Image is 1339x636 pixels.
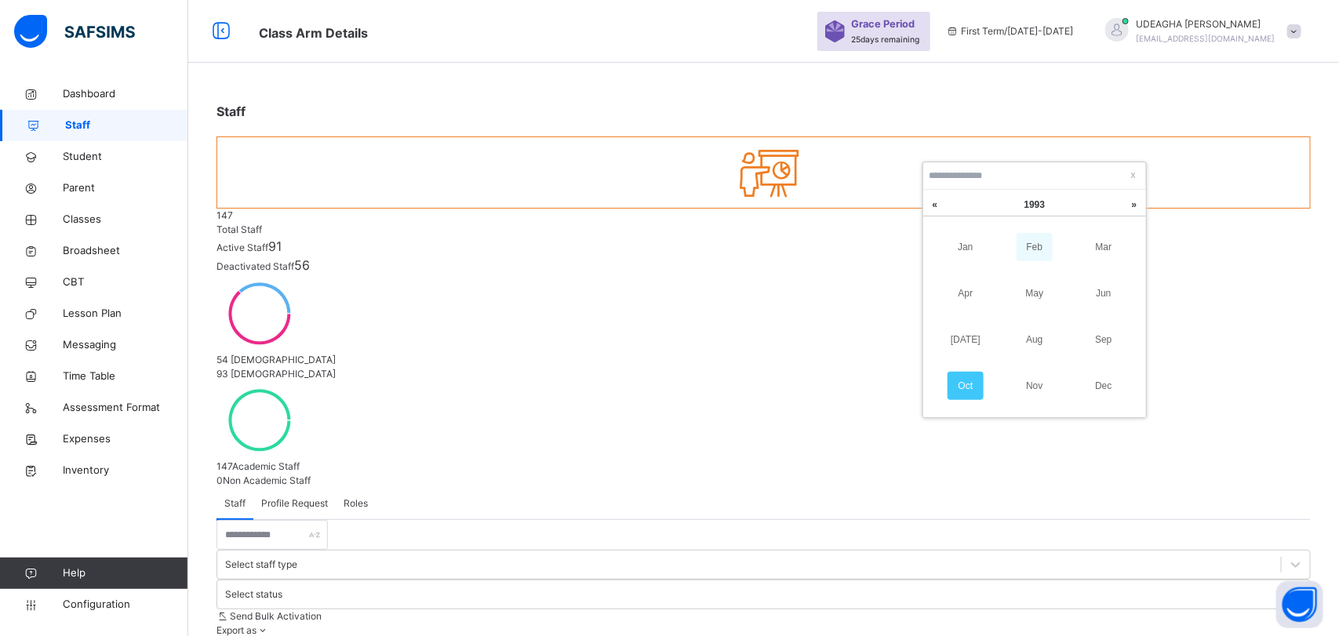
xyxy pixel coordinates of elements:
[63,400,188,416] span: Assessment Format
[63,337,188,353] span: Messaging
[344,496,368,511] span: Roles
[964,190,1105,220] a: 1993
[63,274,188,290] span: CBT
[1024,199,1046,210] span: 1993
[1017,233,1053,261] a: Feb
[1069,363,1138,409] td: Dec
[231,354,336,365] span: [DEMOGRAPHIC_DATA]
[216,104,246,119] span: Staff
[1000,363,1069,409] td: Nov
[1069,224,1138,270] td: Mar
[1137,17,1275,31] span: UDEAGHA [PERSON_NAME]
[268,238,282,254] span: 91
[63,86,188,102] span: Dashboard
[216,242,268,253] span: Active Staff
[230,610,322,622] span: Send Bulk Activation
[948,233,984,261] a: Jan
[232,460,300,472] span: Academic Staff
[931,224,1000,270] td: Jan
[1017,279,1053,307] a: May
[216,474,223,486] span: 0
[216,368,228,380] span: 93
[1000,317,1069,363] td: Aug
[851,35,919,44] span: 25 days remaining
[224,496,246,511] span: Staff
[1137,34,1275,43] span: [EMAIL_ADDRESS][DOMAIN_NAME]
[294,257,310,273] span: 56
[948,325,984,354] a: [DATE]
[216,223,1311,237] div: Total Staff
[63,369,188,384] span: Time Table
[948,279,984,307] a: Apr
[261,496,328,511] span: Profile Request
[259,25,368,41] span: Class Arm Details
[1017,372,1053,400] a: Nov
[63,149,188,165] span: Student
[1086,372,1122,400] a: Dec
[14,15,135,48] img: safsims
[63,597,187,612] span: Configuration
[216,260,294,272] span: Deactivated Staff
[931,270,1000,316] td: Apr
[946,24,1074,38] span: session/term information
[63,180,188,196] span: Parent
[1000,224,1069,270] td: Feb
[1017,325,1053,354] a: Aug
[63,565,187,581] span: Help
[216,624,257,636] span: Export as
[1086,325,1122,354] a: Sep
[1086,279,1122,307] a: Jun
[225,558,297,572] div: Select staff type
[223,474,311,486] span: Non Academic Staff
[63,212,188,227] span: Classes
[1276,581,1323,628] button: Open asap
[931,363,1000,409] td: Oct
[225,587,282,601] div: Select status
[216,460,232,472] span: 147
[63,306,188,322] span: Lesson Plan
[923,190,947,220] a: Last year (Control + left)
[63,243,188,259] span: Broadsheet
[63,431,188,447] span: Expenses
[1090,17,1309,45] div: UDEAGHAELIZABETH
[1123,190,1146,220] a: Next year (Control + right)
[1069,270,1138,316] td: Jun
[231,368,336,380] span: [DEMOGRAPHIC_DATA]
[851,16,915,31] span: Grace Period
[216,209,233,221] span: 147
[1000,270,1069,316] td: May
[65,118,188,133] span: Staff
[931,317,1000,363] td: Jul
[825,20,845,42] img: sticker-purple.71386a28dfed39d6af7621340158ba97.svg
[948,372,984,400] a: Oct
[1086,233,1122,261] a: Mar
[63,463,188,478] span: Inventory
[216,354,228,365] span: 54
[1069,317,1138,363] td: Sep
